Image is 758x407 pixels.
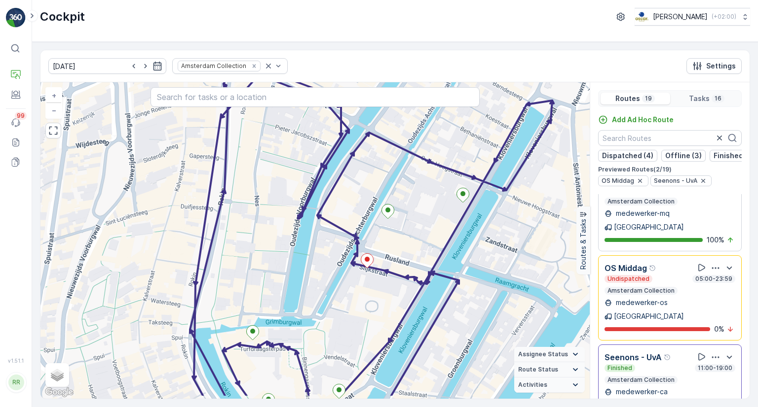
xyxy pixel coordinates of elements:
[714,95,722,102] p: 16
[606,287,676,295] p: Amsterdam Collection
[578,219,588,270] p: Routes & Tasks
[48,58,166,74] input: dd/mm/yyyy
[598,115,674,125] a: Add Ad Hoc Route
[605,262,647,274] p: OS Middag
[518,366,558,373] span: Route Status
[602,151,653,161] p: Dispatched (4)
[514,347,585,362] summary: Assignee Status
[614,298,668,307] p: medewerker-os
[614,208,670,218] p: medewerker-mq
[602,177,634,185] span: OS Middag
[40,9,85,25] p: Cockpit
[644,95,653,102] p: 19
[664,353,672,361] div: Help Tooltip Icon
[46,364,68,386] a: Layers
[6,113,26,133] a: 99
[518,350,568,358] span: Assignee Status
[635,8,750,26] button: [PERSON_NAME](+02:00)
[694,275,733,283] p: 05:00-23:59
[43,386,76,399] a: Open this area in Google Maps (opens a new window)
[8,374,24,390] div: RR
[151,87,480,107] input: Search for tasks or a location
[654,177,697,185] span: Seenons - UvA
[6,358,26,364] span: v 1.51.1
[46,103,61,118] a: Zoom Out
[43,386,76,399] img: Google
[514,362,585,377] summary: Route Status
[614,387,668,397] p: medewerker-ca
[52,106,57,114] span: −
[17,112,25,120] p: 99
[714,324,724,334] p: 0 %
[6,8,26,28] img: logo
[689,94,710,103] p: Tasks
[6,366,26,399] button: RR
[612,115,674,125] p: Add Ad Hoc Route
[598,166,742,173] p: Previewed Routes ( 2 / 19 )
[606,275,650,283] p: Undispatched
[712,13,736,21] p: ( +02:00 )
[605,351,662,363] p: Seenons - UvA
[707,235,724,245] p: 100 %
[615,94,640,103] p: Routes
[635,11,649,22] img: basis-logo_rgb2x.png
[614,311,684,321] p: [GEOGRAPHIC_DATA]
[518,381,547,389] span: Activities
[249,62,260,70] div: Remove Amsterdam Collection
[46,88,61,103] a: Zoom In
[697,364,733,372] p: 11:00-19:00
[661,150,706,162] button: Offline (3)
[714,151,758,161] p: Finished (10)
[653,12,708,22] p: [PERSON_NAME]
[606,198,676,205] p: Amsterdam Collection
[598,150,657,162] button: Dispatched (4)
[598,130,742,146] input: Search Routes
[606,364,633,372] p: Finished
[706,61,736,71] p: Settings
[514,377,585,393] summary: Activities
[178,61,248,70] div: Amsterdam Collection
[52,91,56,100] span: +
[665,151,702,161] p: Offline (3)
[614,222,684,232] p: [GEOGRAPHIC_DATA]
[686,58,742,74] button: Settings
[606,376,676,384] p: Amsterdam Collection
[649,264,657,272] div: Help Tooltip Icon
